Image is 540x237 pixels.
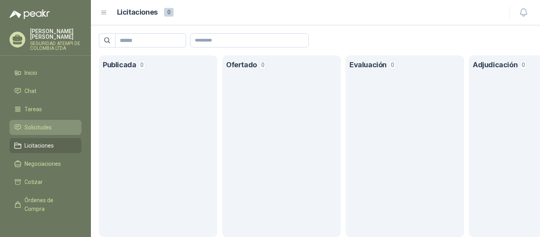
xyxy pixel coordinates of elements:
a: Cotizar [9,174,81,190]
span: Licitaciones [25,141,54,150]
span: Chat [25,87,36,95]
a: Inicio [9,65,81,80]
h1: Publicada [103,59,136,71]
a: Tareas [9,102,81,117]
span: Inicio [25,68,37,77]
h1: Ofertado [226,59,257,71]
span: 0 [259,60,266,70]
span: 0 [389,60,396,70]
span: 0 [164,8,174,17]
span: 0 [520,60,527,70]
span: Tareas [25,105,42,114]
img: Logo peakr [9,9,50,19]
p: SEGURIDAD ATEMPI DE COLOMBIA LTDA [30,41,81,51]
span: Cotizar [25,178,43,186]
span: Órdenes de Compra [25,196,74,213]
span: Solicitudes [25,123,52,132]
a: Órdenes de Compra [9,193,81,216]
a: Negociaciones [9,156,81,171]
p: [PERSON_NAME] [PERSON_NAME] [30,28,81,40]
span: Negociaciones [25,159,61,168]
h1: Licitaciones [117,7,158,18]
span: 0 [138,60,145,70]
a: Chat [9,83,81,99]
h1: Adjudicación [473,59,517,71]
h1: Evaluación [349,59,387,71]
a: Solicitudes [9,120,81,135]
a: Licitaciones [9,138,81,153]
